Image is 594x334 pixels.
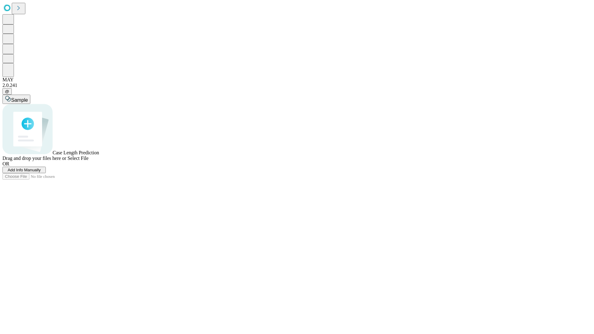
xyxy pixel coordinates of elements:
span: Select File [67,156,88,161]
span: Sample [11,97,28,103]
button: @ [2,88,12,95]
button: Add Info Manually [2,167,46,173]
span: Case Length Prediction [53,150,99,155]
div: 2.0.241 [2,83,592,88]
span: OR [2,161,9,166]
div: MAY [2,77,592,83]
span: @ [5,89,9,94]
span: Drag and drop your files here or [2,156,66,161]
button: Sample [2,95,30,104]
span: Add Info Manually [8,168,41,172]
